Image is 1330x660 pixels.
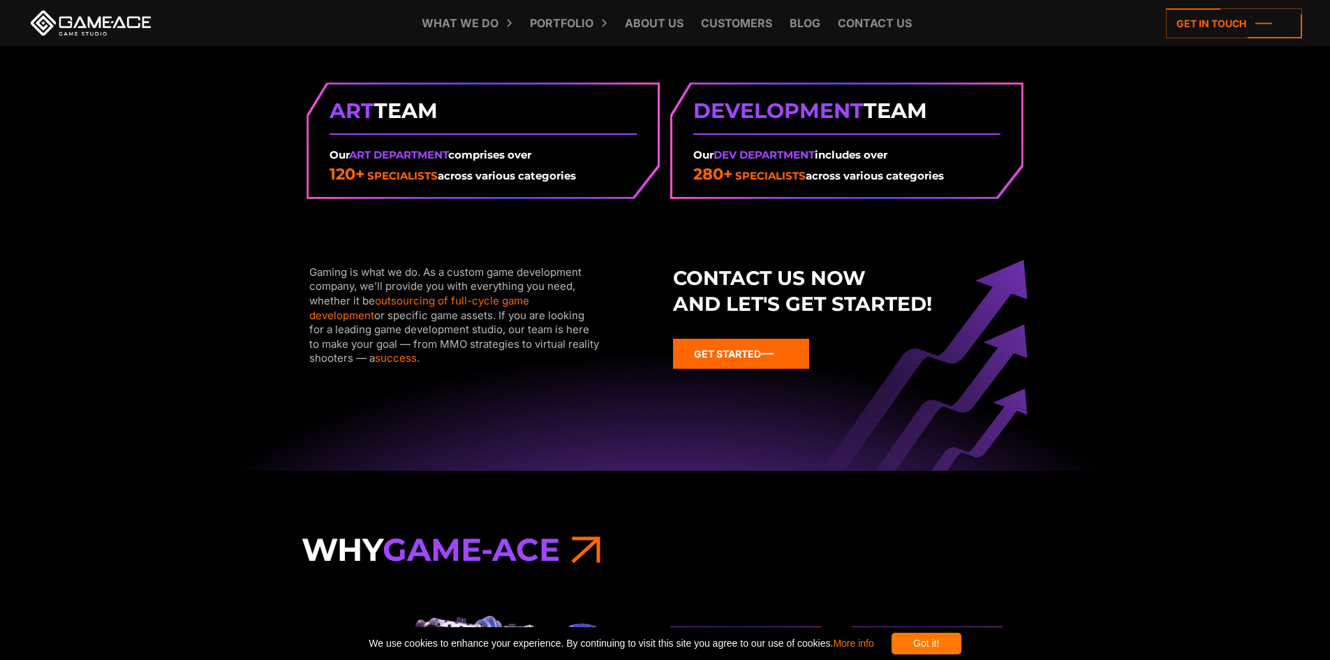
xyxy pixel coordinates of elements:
[375,351,417,365] a: success
[349,148,448,161] span: Art Department
[693,95,1000,126] strong: Team
[330,95,637,126] strong: Team
[369,633,873,654] span: We use cookies to enhance your experience. By continuing to visit this site you agree to our use ...
[714,148,815,161] span: Dev Department
[302,530,1029,569] h3: Why
[1166,8,1302,38] a: Get in touch
[693,98,864,124] span: Development
[383,530,560,569] span: Game-Ace
[693,164,732,184] em: 280+
[693,147,1000,163] p: Our includes over
[735,169,806,182] span: specialists
[330,98,374,124] span: Art
[892,633,961,654] div: Got it!
[693,147,1000,186] div: across various categories
[367,169,438,182] span: specialists
[673,339,809,369] a: Get started
[330,147,637,186] div: across various categories
[330,147,637,163] p: Our comprises over
[833,638,873,649] a: More info
[673,265,1021,318] strong: Contact us now and let's get started!
[309,265,601,366] div: Gaming is what we do. As a custom game development company, we’ll provide you with everything you...
[330,164,364,184] em: 120+
[309,294,529,322] a: outsourcing of full-cycle game development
